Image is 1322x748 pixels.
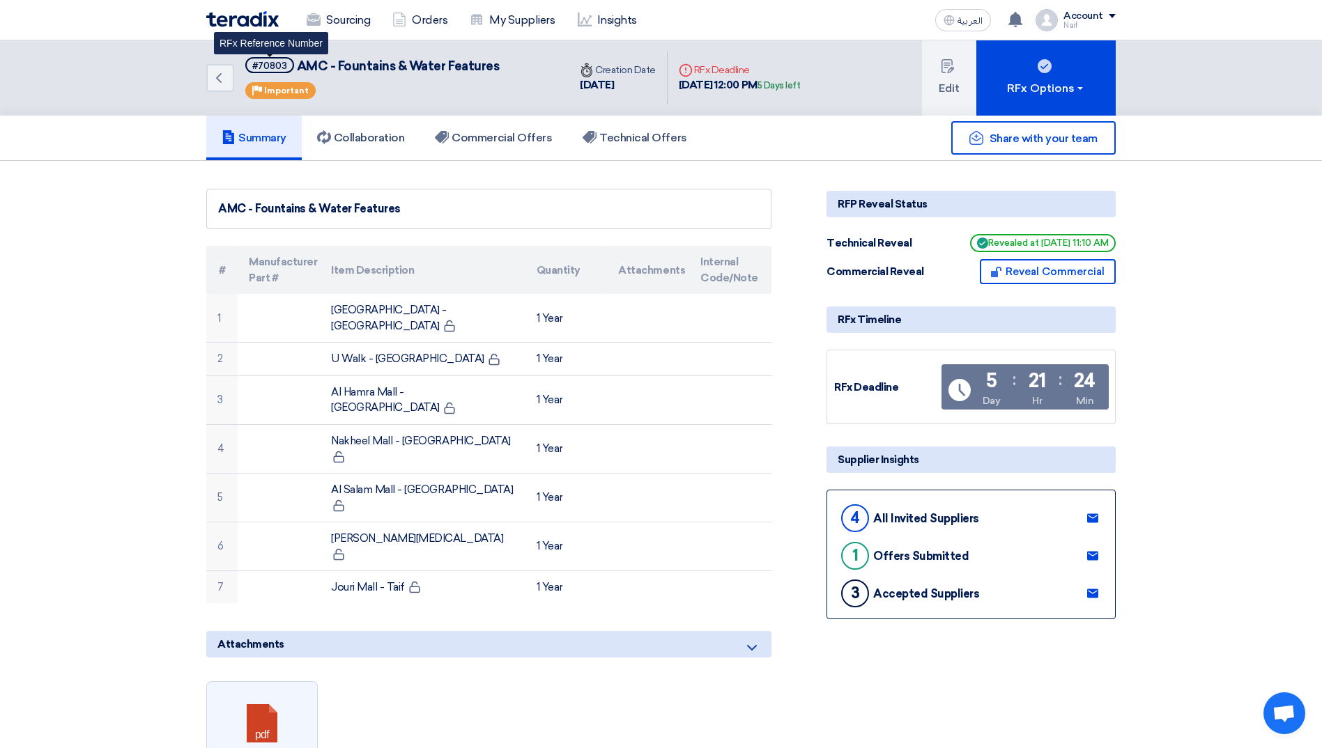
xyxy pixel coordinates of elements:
[525,424,608,473] td: 1 Year
[525,375,608,424] td: 1 Year
[758,79,801,93] div: 5 Days left
[1032,394,1042,408] div: Hr
[1007,80,1086,97] div: RFx Options
[320,343,525,376] td: U Walk - [GEOGRAPHIC_DATA]
[873,512,979,525] div: All Invited Suppliers
[922,40,976,116] button: Edit
[827,235,931,251] div: Technical Reveal
[580,77,656,93] div: [DATE]
[320,473,525,522] td: Al Salam Mall - [GEOGRAPHIC_DATA]
[679,77,801,93] div: [DATE] 12:00 PM
[302,116,420,160] a: Collaboration
[295,5,381,36] a: Sourcing
[218,201,760,217] div: AMC - Fountains & Water Features
[980,259,1116,284] button: Reveal Commercial
[976,40,1116,116] button: RFx Options
[583,131,686,145] h5: Technical Offers
[206,473,238,522] td: 5
[1263,692,1305,734] a: Open chat
[320,246,525,294] th: Item Description
[525,570,608,603] td: 1 Year
[827,191,1116,217] div: RFP Reveal Status
[317,131,405,145] h5: Collaboration
[525,246,608,294] th: Quantity
[435,131,552,145] h5: Commercial Offers
[990,132,1098,145] span: Share with your team
[841,504,869,532] div: 4
[206,343,238,376] td: 2
[320,570,525,603] td: Jouri Mall - Taif
[935,9,991,31] button: العربية
[834,380,939,396] div: RFx Deadline
[525,294,608,343] td: 1 Year
[983,394,1001,408] div: Day
[567,116,702,160] a: Technical Offers
[206,294,238,343] td: 1
[206,375,238,424] td: 3
[958,16,983,26] span: العربية
[827,306,1116,333] div: RFx Timeline
[206,116,302,160] a: Summary
[873,550,969,563] div: Offers Submitted
[320,424,525,473] td: Nakheel Mall - [GEOGRAPHIC_DATA]
[252,61,287,70] div: #70803
[214,32,328,54] div: RFx Reference Number
[1063,22,1116,29] div: Naif
[1036,9,1058,31] img: profile_test.png
[320,522,525,570] td: [PERSON_NAME][MEDICAL_DATA]
[1074,371,1096,391] div: 24
[206,424,238,473] td: 4
[320,294,525,343] td: [GEOGRAPHIC_DATA] - [GEOGRAPHIC_DATA]
[320,375,525,424] td: Al Hamra Mall - [GEOGRAPHIC_DATA]
[679,63,801,77] div: RFx Deadline
[873,587,979,600] div: Accepted Suppliers
[841,542,869,570] div: 1
[1059,367,1062,392] div: :
[580,63,656,77] div: Creation Date
[297,59,500,74] span: AMC - Fountains & Water Features
[459,5,566,36] a: My Suppliers
[525,473,608,522] td: 1 Year
[381,5,459,36] a: Orders
[245,57,499,75] h5: AMC - Fountains & Water Features
[206,246,238,294] th: #
[420,116,567,160] a: Commercial Offers
[986,371,997,391] div: 5
[264,86,309,95] span: Important
[206,570,238,603] td: 7
[607,246,689,294] th: Attachments
[217,637,284,652] span: Attachments
[827,446,1116,473] div: Supplier Insights
[1076,394,1094,408] div: Min
[206,522,238,570] td: 6
[1063,10,1103,22] div: Account
[1013,367,1016,392] div: :
[206,11,279,27] img: Teradix logo
[689,246,771,294] th: Internal Code/Note
[238,246,320,294] th: Manufacturer Part #
[222,131,286,145] h5: Summary
[525,343,608,376] td: 1 Year
[841,579,869,607] div: 3
[567,5,648,36] a: Insights
[525,522,608,570] td: 1 Year
[970,234,1116,252] span: Revealed at [DATE] 11:10 AM
[827,264,931,280] div: Commercial Reveal
[1029,371,1046,391] div: 21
